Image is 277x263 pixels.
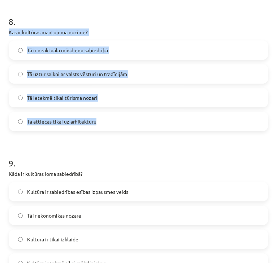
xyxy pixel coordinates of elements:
[27,118,96,125] span: Tā attiecas tikai uz arhitektūru
[18,48,23,53] input: Tā ir neaktuāla mūsdienu sabiedrībā
[27,188,128,196] span: Kultūra ir sabiedrības esības izpausmes veids
[27,94,97,102] span: Tā ietekmē tikai tūrisma nozari
[18,237,23,242] input: Kultūra ir tikai izklaide
[18,213,23,218] input: Tā ir ekonomikas nozare
[27,212,81,219] span: Tā ir ekonomikas nozare
[9,4,268,26] h1: 8 .
[9,28,268,36] p: Kas ir kultūras mantojuma nozīme?
[18,95,23,100] input: Tā ietekmē tikai tūrisma nozari
[18,119,23,124] input: Tā attiecas tikai uz arhitektūru
[27,46,108,54] span: Tā ir neaktuāla mūsdienu sabiedrībā
[27,70,127,78] span: Tā uztur saikni ar valsts vēsturi un tradīcijām
[18,190,23,194] input: Kultūra ir sabiedrības esības izpausmes veids
[9,146,268,168] h1: 9 .
[9,170,268,178] p: Kāda ir kultūras loma sabiedrībā?
[18,72,23,76] input: Tā uztur saikni ar valsts vēsturi un tradīcijām
[27,236,78,243] span: Kultūra ir tikai izklaide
